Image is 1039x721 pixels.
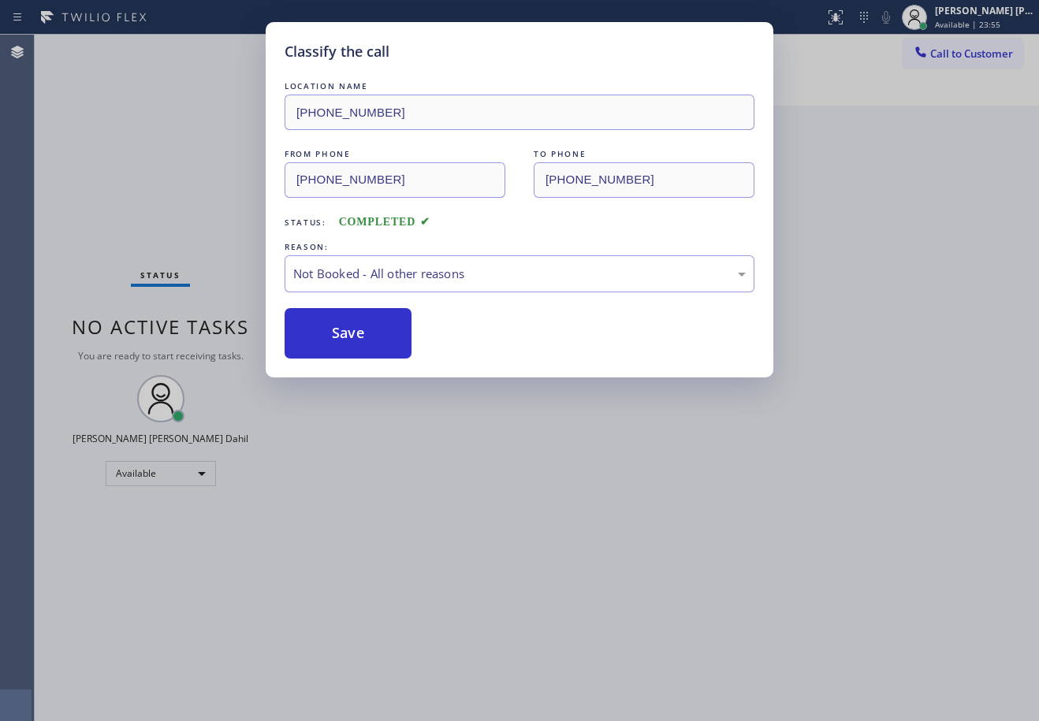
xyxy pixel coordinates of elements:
div: LOCATION NAME [285,78,754,95]
div: Not Booked - All other reasons [293,265,746,283]
span: Status: [285,217,326,228]
button: Save [285,308,412,359]
input: From phone [285,162,505,198]
input: To phone [534,162,754,198]
div: TO PHONE [534,146,754,162]
span: COMPLETED [339,216,430,228]
div: REASON: [285,239,754,255]
div: FROM PHONE [285,146,505,162]
h5: Classify the call [285,41,389,62]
